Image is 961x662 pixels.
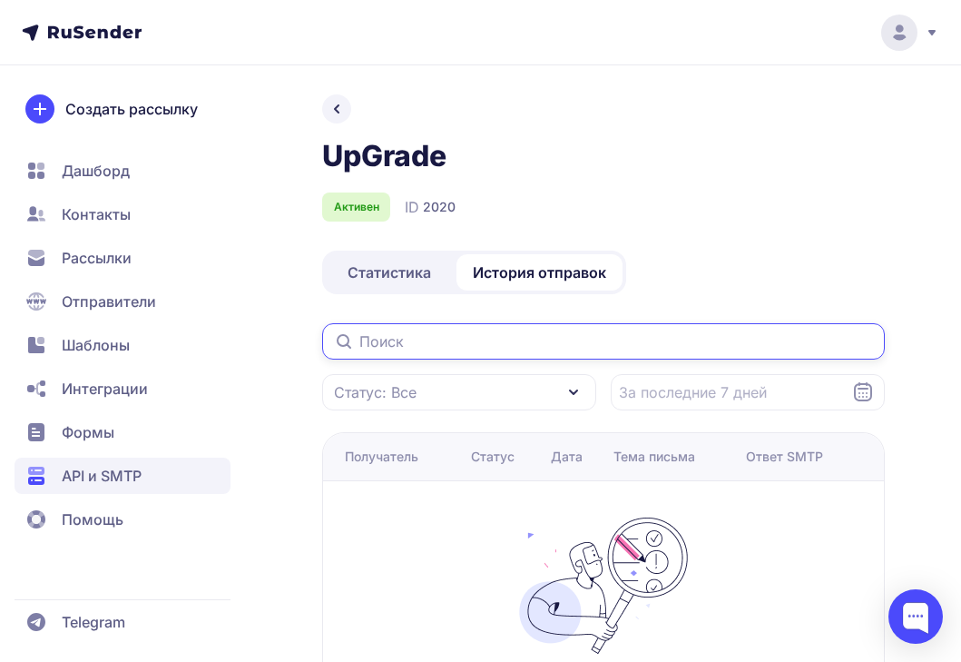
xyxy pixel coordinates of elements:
span: Контакты [62,203,131,225]
span: Интеграции [62,378,148,400]
a: Telegram [15,604,230,640]
span: Помощь [62,509,123,530]
span: Отправители [62,291,156,312]
span: Дашборд [62,160,130,182]
div: Тема письма [613,448,695,466]
span: Статус: Все [334,381,417,403]
span: Telegram [62,611,125,633]
div: Ответ SMTP [746,448,823,466]
input: Поиск [322,323,885,360]
span: Создать рассылку [65,98,198,120]
input: Datepicker input [611,374,885,410]
span: Шаблоны [62,334,130,356]
div: Дата [551,448,583,466]
span: Формы [62,421,114,443]
a: Статистика [326,254,453,291]
span: 2020 [423,198,456,216]
span: API и SMTP [62,465,142,487]
div: ID [405,196,456,218]
h1: UpGrade [322,138,446,174]
img: no_photo [513,518,694,654]
span: Рассылки [62,247,132,269]
div: Статус [471,448,515,466]
div: Получатель [345,448,418,466]
span: Активен [334,200,379,214]
span: История отправок [473,262,606,283]
a: История отправок [456,254,623,291]
span: Статистика [348,262,431,283]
